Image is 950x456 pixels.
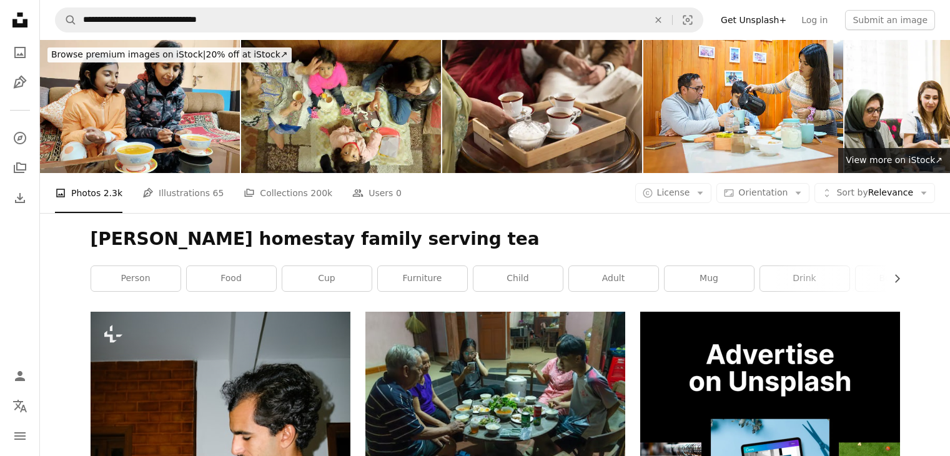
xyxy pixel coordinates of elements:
[241,40,441,173] img: Mother and daughters drinking tea and sitting together
[473,266,563,291] a: child
[794,10,835,30] a: Log in
[643,40,843,173] img: Latin family having breakfast together at home
[635,183,712,203] button: License
[856,266,945,291] a: beverage
[352,173,402,213] a: Users 0
[244,173,332,213] a: Collections 200k
[7,126,32,151] a: Explore
[838,148,950,173] a: View more on iStock↗
[365,392,625,404] a: a group of people sitting around a table eating food
[282,266,372,291] a: cup
[645,8,672,32] button: Clear
[7,70,32,95] a: Illustrations
[886,266,900,291] button: scroll list to the right
[56,8,77,32] button: Search Unsplash
[91,228,900,250] h1: [PERSON_NAME] homestay family serving tea
[7,186,32,211] a: Download History
[846,155,943,165] span: View more on iStock ↗
[40,40,299,70] a: Browse premium images on iStock|20% off at iStock↗
[738,187,788,197] span: Orientation
[310,186,332,200] span: 200k
[814,183,935,203] button: Sort byRelevance
[7,394,32,419] button: Language
[442,40,642,173] img: Indian and Pakistani Traditional Tea
[7,40,32,65] a: Photos
[396,186,402,200] span: 0
[7,364,32,389] a: Log in / Sign up
[91,266,181,291] a: person
[836,187,868,197] span: Sort by
[665,266,754,291] a: mug
[55,7,703,32] form: Find visuals sitewide
[40,40,240,173] img: Mother and daughter eating local cuisine in a homestay
[213,186,224,200] span: 65
[713,10,794,30] a: Get Unsplash+
[657,187,690,197] span: License
[142,173,224,213] a: Illustrations 65
[569,266,658,291] a: adult
[51,49,205,59] span: Browse premium images on iStock |
[7,156,32,181] a: Collections
[187,266,276,291] a: food
[378,266,467,291] a: furniture
[7,424,32,449] button: Menu
[716,183,809,203] button: Orientation
[845,10,935,30] button: Submit an image
[760,266,849,291] a: drink
[47,47,292,62] div: 20% off at iStock ↗
[836,187,913,199] span: Relevance
[673,8,703,32] button: Visual search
